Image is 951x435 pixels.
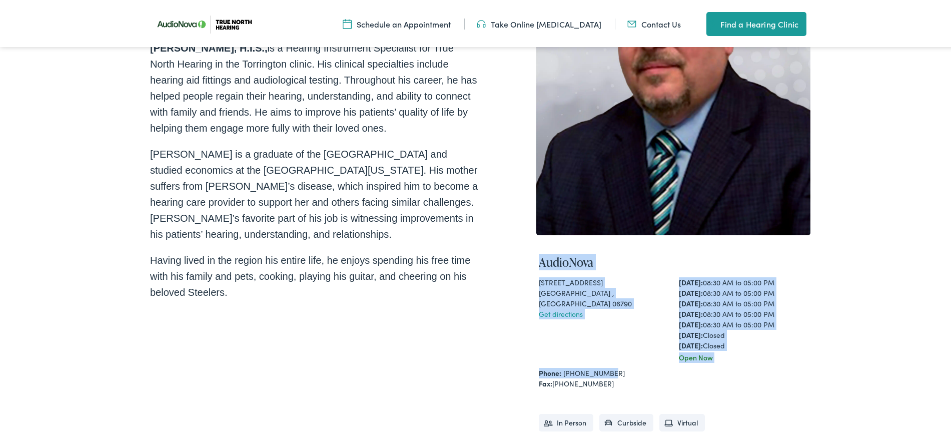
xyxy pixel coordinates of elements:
[679,328,703,338] strong: [DATE]:
[477,17,601,28] a: Take Online [MEDICAL_DATA]
[679,350,808,361] div: Open Now
[150,144,480,240] p: [PERSON_NAME] is a graduate of the [GEOGRAPHIC_DATA] and studied economics at the [GEOGRAPHIC_DAT...
[539,307,583,317] a: Get directions
[150,41,267,52] strong: [PERSON_NAME], H.I.S.,
[627,17,636,28] img: Mail icon in color code ffb348, used for communication purposes
[150,38,480,134] p: is a Hearing Instrument Specialist for True North Hearing in the Torrington clinic. His clinical ...
[659,412,705,429] li: Virtual
[343,17,352,28] img: Icon symbolizing a calendar in color code ffb348
[539,376,808,387] div: [PHONE_NUMBER]
[539,376,552,386] strong: Fax:
[627,17,681,28] a: Contact Us
[679,338,703,348] strong: [DATE]:
[706,10,806,34] a: Find a Hearing Clinic
[679,317,703,327] strong: [DATE]:
[563,366,625,376] a: [PHONE_NUMBER]
[599,412,653,429] li: Curbside
[539,366,561,376] strong: Phone:
[679,275,703,285] strong: [DATE]:
[679,275,808,349] div: 08:30 AM to 05:00 PM 08:30 AM to 05:00 PM 08:30 AM to 05:00 PM 08:30 AM to 05:00 PM 08:30 AM to 0...
[539,412,593,429] li: In Person
[679,307,703,317] strong: [DATE]:
[706,16,715,28] img: utility icon
[477,17,486,28] img: Headphones icon in color code ffb348
[539,286,668,307] div: [GEOGRAPHIC_DATA] , [GEOGRAPHIC_DATA] 06790
[539,253,808,268] h4: AudioNova
[679,286,703,296] strong: [DATE]:
[679,296,703,306] strong: [DATE]:
[150,250,480,298] p: Having lived in the region his entire life, he enjoys spending his free time with his family and ...
[539,275,668,286] div: [STREET_ADDRESS]
[343,17,451,28] a: Schedule an Appointment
